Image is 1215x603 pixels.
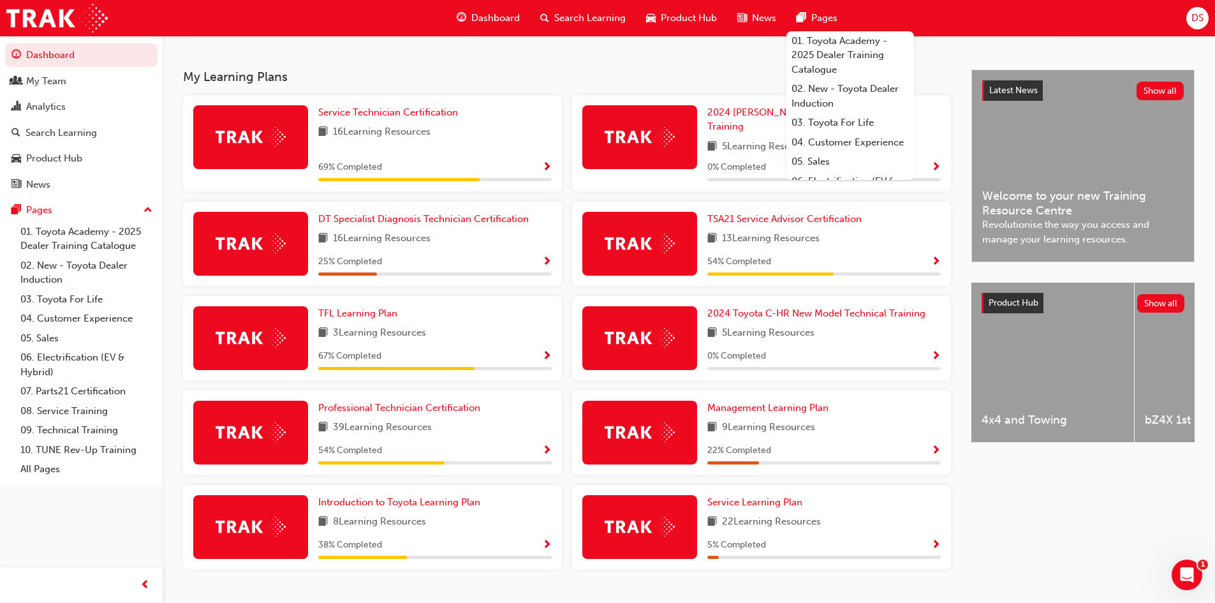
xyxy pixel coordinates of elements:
a: 2024 Toyota C-HR New Model Technical Training [707,306,931,321]
a: Trak [6,4,108,33]
span: Show Progress [542,540,552,551]
a: Analytics [5,95,158,119]
span: 22 Learning Resources [722,514,821,530]
a: 04. Customer Experience [786,133,914,153]
button: Show Progress [542,160,552,175]
button: Show Progress [931,160,941,175]
a: 01. Toyota Academy - 2025 Dealer Training Catalogue [786,31,914,80]
a: 02. New - Toyota Dealer Induction [786,79,914,113]
button: Show Progress [542,348,552,364]
button: Pages [5,198,158,222]
span: 13 Learning Resources [722,231,820,247]
a: Search Learning [5,121,158,145]
a: 04. Customer Experience [15,309,158,329]
span: Service Learning Plan [707,496,802,508]
span: Dashboard [471,11,520,26]
span: 5 Learning Resources [722,325,814,341]
div: News [26,177,50,192]
span: guage-icon [11,50,21,61]
span: car-icon [646,10,656,26]
a: Latest NewsShow all [982,80,1184,101]
span: guage-icon [457,10,466,26]
a: TFL Learning Plan [318,306,402,321]
a: pages-iconPages [786,5,848,31]
span: 5 Learning Resources [722,139,814,155]
img: Trak [216,517,286,537]
div: Pages [26,203,52,218]
span: Show Progress [931,162,941,174]
span: 0 % Completed [707,349,766,364]
span: Search Learning [554,11,626,26]
iframe: Intercom live chat [1172,560,1202,590]
a: 07. Parts21 Certification [15,382,158,401]
span: Show Progress [542,162,552,174]
span: book-icon [318,231,328,247]
span: Product Hub [989,297,1038,308]
a: Professional Technician Certification [318,401,485,415]
a: 02. New - Toyota Dealer Induction [15,256,158,290]
a: 09. Technical Training [15,421,158,440]
a: 4x4 and Towing [971,283,1134,442]
a: 05. Sales [786,152,914,172]
span: Show Progress [542,257,552,268]
a: My Team [5,70,158,93]
a: All Pages [15,459,158,479]
img: Trak [216,234,286,253]
span: car-icon [11,153,21,165]
a: 03. Toyota For Life [15,290,158,309]
span: people-icon [11,76,21,87]
div: Product Hub [26,151,82,166]
span: TFL Learning Plan [318,308,397,319]
span: 54 % Completed [318,443,382,458]
span: up-icon [144,202,152,219]
button: Show Progress [931,254,941,270]
a: Dashboard [5,43,158,67]
span: 2024 Toyota C-HR New Model Technical Training [707,308,925,319]
span: 9 Learning Resources [722,420,815,436]
button: Show Progress [542,254,552,270]
a: Management Learning Plan [707,401,834,415]
a: news-iconNews [727,5,786,31]
a: 03. Toyota For Life [786,113,914,133]
span: Professional Technician Certification [318,402,480,413]
span: news-icon [11,179,21,191]
span: book-icon [707,231,717,247]
button: Show all [1137,294,1185,313]
span: Introduction to Toyota Learning Plan [318,496,480,508]
a: 06. Electrification (EV & Hybrid) [786,172,914,205]
span: 4x4 and Towing [982,413,1124,428]
span: chart-icon [11,101,21,113]
span: pages-icon [11,205,21,216]
span: 54 % Completed [707,255,771,269]
span: 2024 [PERSON_NAME] New Model Technical Training [707,107,906,133]
span: Show Progress [542,445,552,457]
div: My Team [26,74,66,89]
img: Trak [605,422,675,442]
a: guage-iconDashboard [446,5,530,31]
span: book-icon [318,514,328,530]
span: search-icon [540,10,549,26]
span: DS [1191,11,1204,26]
span: book-icon [707,514,717,530]
span: book-icon [707,420,717,436]
span: book-icon [318,325,328,341]
span: 67 % Completed [318,349,381,364]
span: 0 % Completed [707,160,766,175]
a: Service Learning Plan [707,495,807,510]
button: Show Progress [931,348,941,364]
a: Introduction to Toyota Learning Plan [318,495,485,510]
span: 1 [1198,560,1208,570]
button: Show Progress [931,443,941,459]
span: Show Progress [931,257,941,268]
a: DT Specialist Diagnosis Technician Certification [318,212,534,227]
span: TSA21 Service Advisor Certification [707,213,862,225]
a: 01. Toyota Academy - 2025 Dealer Training Catalogue [15,222,158,256]
img: Trak [216,422,286,442]
img: Trak [605,328,675,348]
span: 3 Learning Resources [333,325,426,341]
span: search-icon [11,128,20,139]
span: news-icon [737,10,747,26]
img: Trak [605,234,675,253]
img: Trak [216,127,286,147]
